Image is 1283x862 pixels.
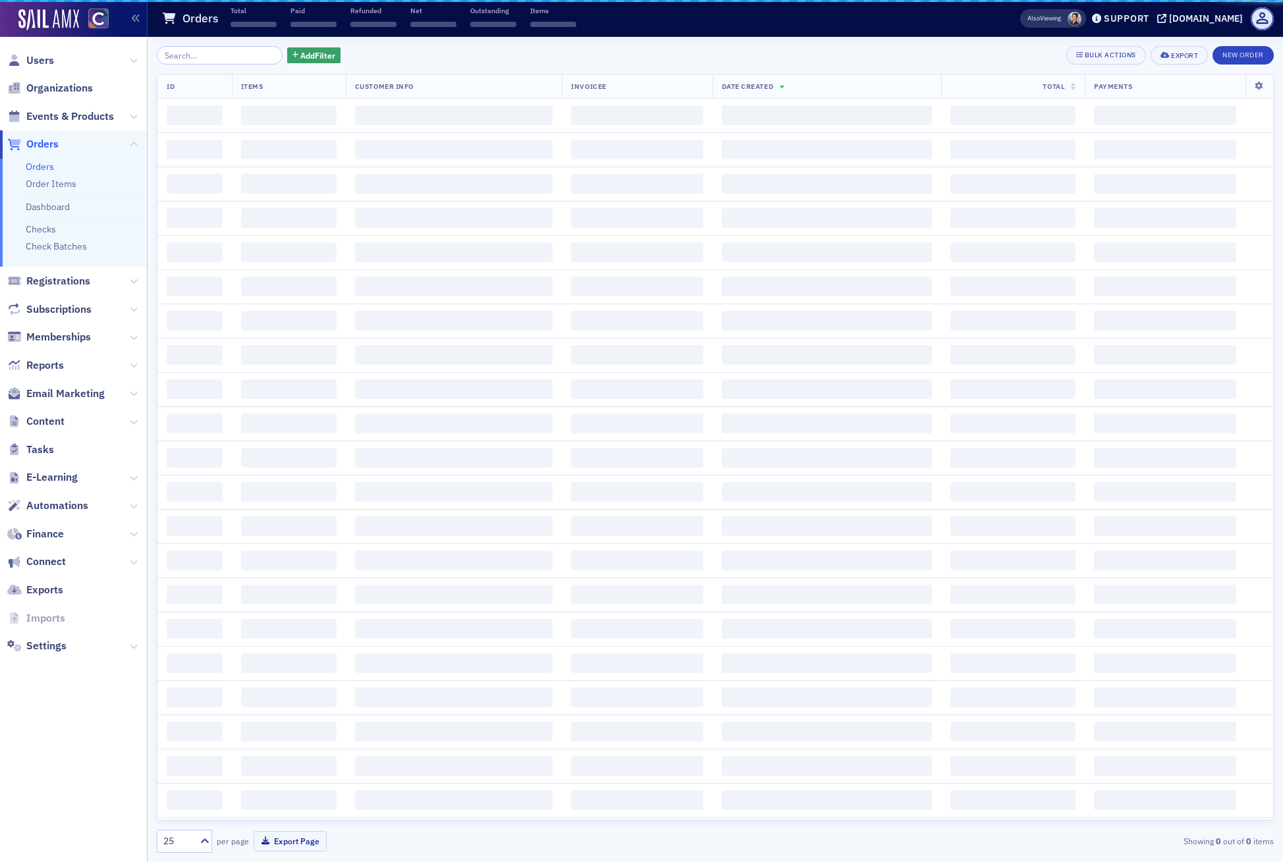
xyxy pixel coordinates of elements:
span: ‌ [950,105,1076,125]
span: ‌ [241,174,337,194]
span: ‌ [571,448,703,468]
span: ‌ [1094,516,1236,536]
span: ‌ [722,242,932,262]
span: ‌ [355,311,553,331]
span: Invoicee [571,82,606,91]
span: ‌ [950,379,1076,399]
span: ‌ [571,687,703,707]
span: ‌ [167,619,223,639]
span: ‌ [1094,790,1236,810]
span: Total [1043,82,1064,91]
span: ‌ [722,722,932,741]
span: ‌ [355,790,553,810]
a: SailAMX [18,9,79,30]
p: Outstanding [470,6,516,15]
span: Users [26,53,54,68]
span: ‌ [722,311,932,331]
span: ‌ [355,482,553,502]
button: Bulk Actions [1066,46,1146,65]
span: ‌ [950,414,1076,433]
span: ‌ [355,516,553,536]
span: ‌ [241,722,337,741]
span: ‌ [241,448,337,468]
span: ‌ [290,22,337,27]
span: ‌ [722,482,932,502]
a: Content [7,414,65,429]
span: ‌ [571,174,703,194]
span: ‌ [1094,105,1236,125]
a: Check Batches [26,240,87,252]
span: Pamela Galey-Coleman [1068,12,1081,26]
span: ‌ [241,482,337,502]
span: ‌ [241,585,337,605]
span: ‌ [722,756,932,776]
span: ‌ [1094,414,1236,433]
span: ‌ [1094,756,1236,776]
span: ‌ [722,516,932,536]
span: ‌ [355,379,553,399]
span: ‌ [355,277,553,296]
span: ‌ [1094,687,1236,707]
span: ‌ [950,619,1076,639]
a: Tasks [7,443,54,457]
span: ‌ [355,687,553,707]
span: ‌ [1094,551,1236,570]
span: ‌ [571,208,703,228]
span: ‌ [950,516,1076,536]
span: ‌ [571,482,703,502]
span: ‌ [571,585,703,605]
a: View Homepage [79,9,109,31]
span: Connect [26,554,66,569]
div: Showing out of items [911,835,1274,847]
span: ‌ [722,277,932,296]
span: ‌ [241,790,337,810]
span: Memberships [26,330,91,344]
span: ‌ [231,22,277,27]
div: [DOMAIN_NAME] [1169,13,1243,24]
span: Payments [1094,82,1132,91]
span: ‌ [571,345,703,365]
span: ‌ [241,414,337,433]
p: Net [410,6,456,15]
a: Reports [7,358,64,373]
p: Refunded [350,6,396,15]
a: Email Marketing [7,387,105,401]
span: ‌ [355,448,553,468]
span: Organizations [26,81,93,95]
span: ‌ [167,585,223,605]
span: ‌ [355,140,553,159]
span: ‌ [167,551,223,570]
span: ‌ [571,790,703,810]
strong: 0 [1214,835,1223,847]
span: ‌ [355,345,553,365]
span: ‌ [241,242,337,262]
span: ‌ [241,277,337,296]
a: Registrations [7,274,90,288]
span: ‌ [722,448,932,468]
p: Total [231,6,277,15]
span: ‌ [167,174,223,194]
a: Automations [7,498,88,513]
span: ‌ [722,174,932,194]
span: ‌ [241,105,337,125]
span: ‌ [530,22,576,27]
span: ‌ [1094,345,1236,365]
span: ‌ [950,277,1076,296]
span: ‌ [241,653,337,673]
span: ‌ [722,140,932,159]
span: ‌ [722,687,932,707]
span: Reports [26,358,64,373]
span: ‌ [950,242,1076,262]
span: ‌ [950,790,1076,810]
span: ‌ [571,105,703,125]
span: Profile [1251,7,1274,30]
a: Dashboard [26,201,70,213]
span: ‌ [722,585,932,605]
span: ‌ [571,311,703,331]
a: Checks [26,223,56,235]
span: ‌ [167,687,223,707]
span: ‌ [350,22,396,27]
span: ‌ [950,311,1076,331]
label: per page [217,835,249,847]
a: Organizations [7,81,93,95]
